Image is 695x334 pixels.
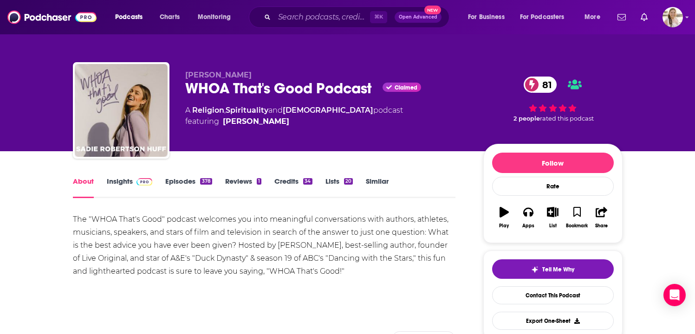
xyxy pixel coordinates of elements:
[185,71,252,79] span: [PERSON_NAME]
[192,106,224,115] a: Religion
[7,8,97,26] img: Podchaser - Follow, Share and Rate Podcasts
[513,115,540,122] span: 2 people
[73,177,94,198] a: About
[274,177,312,198] a: Credits34
[540,115,594,122] span: rated this podcast
[200,178,212,185] div: 378
[614,9,630,25] a: Show notifications dropdown
[492,286,614,304] a: Contact This Podcast
[663,7,683,27] img: User Profile
[370,11,387,23] span: ⌘ K
[283,106,373,115] a: [DEMOGRAPHIC_DATA]
[366,177,389,198] a: Similar
[274,10,370,25] input: Search podcasts, credits, & more...
[226,106,268,115] a: Spirituality
[257,178,261,185] div: 1
[549,223,557,229] div: List
[107,177,153,198] a: InsightsPodchaser Pro
[637,9,651,25] a: Show notifications dropdown
[185,116,403,127] span: featuring
[198,11,231,24] span: Monitoring
[468,11,505,24] span: For Business
[492,312,614,330] button: Export One-Sheet
[566,223,588,229] div: Bookmark
[533,77,557,93] span: 81
[303,178,312,185] div: 34
[224,106,226,115] span: ,
[73,213,456,278] div: The "WHOA That's Good" podcast welcomes you into meaningful conversations with authors, athletes,...
[492,153,614,173] button: Follow
[325,177,353,198] a: Lists20
[595,223,608,229] div: Share
[492,201,516,234] button: Play
[136,178,153,186] img: Podchaser Pro
[565,201,589,234] button: Bookmark
[663,7,683,27] button: Show profile menu
[185,105,403,127] div: A podcast
[589,201,613,234] button: Share
[109,10,155,25] button: open menu
[585,11,600,24] span: More
[542,266,574,273] span: Tell Me Why
[524,77,557,93] a: 81
[75,64,168,157] img: WHOA That's Good Podcast
[514,10,578,25] button: open menu
[516,201,540,234] button: Apps
[540,201,565,234] button: List
[395,85,417,90] span: Claimed
[225,177,261,198] a: Reviews1
[492,177,614,196] div: Rate
[395,12,442,23] button: Open AdvancedNew
[578,10,612,25] button: open menu
[344,178,353,185] div: 20
[461,10,516,25] button: open menu
[483,71,623,128] div: 81 2 peoplerated this podcast
[531,266,539,273] img: tell me why sparkle
[160,11,180,24] span: Charts
[663,284,686,306] div: Open Intercom Messenger
[520,11,565,24] span: For Podcasters
[399,15,437,19] span: Open Advanced
[424,6,441,14] span: New
[499,223,509,229] div: Play
[223,116,289,127] a: Sadie Robertson Huff
[258,6,458,28] div: Search podcasts, credits, & more...
[165,177,212,198] a: Episodes378
[663,7,683,27] span: Logged in as acquavie
[522,223,534,229] div: Apps
[115,11,143,24] span: Podcasts
[191,10,243,25] button: open menu
[268,106,283,115] span: and
[154,10,185,25] a: Charts
[492,259,614,279] button: tell me why sparkleTell Me Why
